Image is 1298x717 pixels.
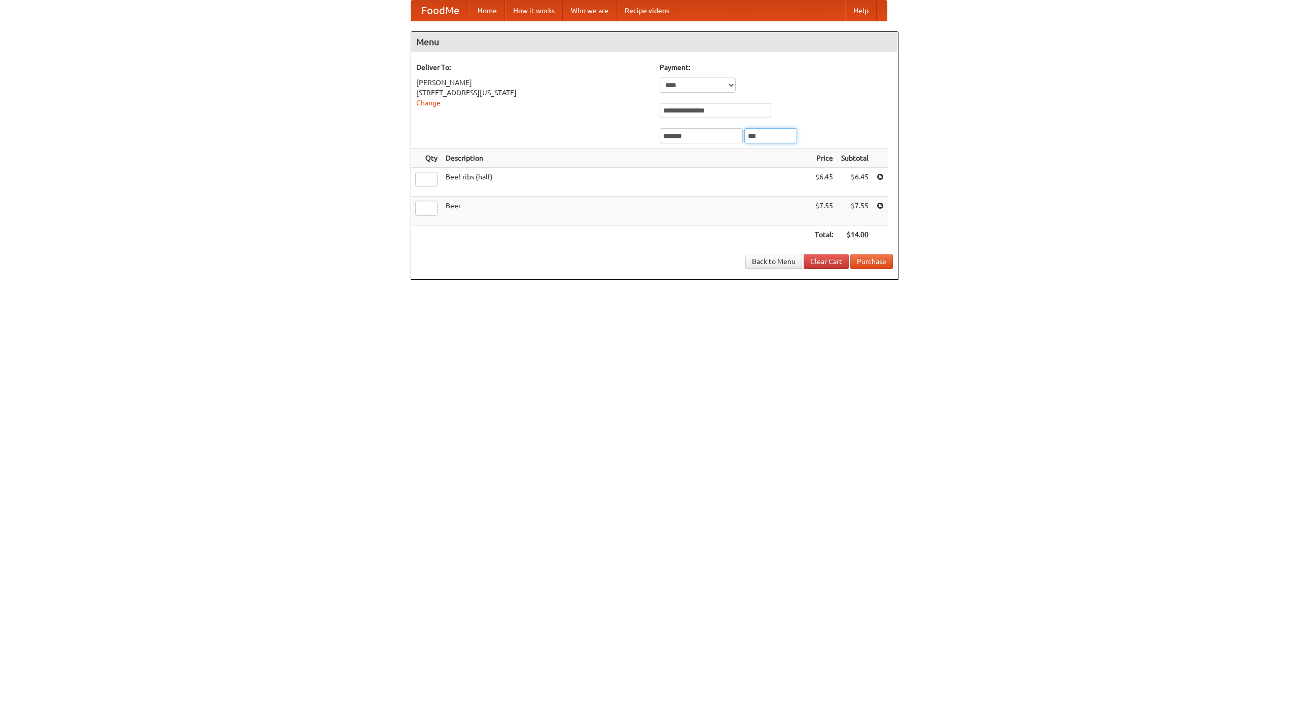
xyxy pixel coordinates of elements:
[617,1,677,21] a: Recipe videos
[411,32,898,52] h4: Menu
[470,1,505,21] a: Home
[416,88,650,98] div: [STREET_ADDRESS][US_STATE]
[845,1,877,21] a: Help
[811,168,837,197] td: $6.45
[804,254,849,269] a: Clear Cart
[442,168,811,197] td: Beef ribs (half)
[411,149,442,168] th: Qty
[837,197,873,225] td: $7.55
[411,1,470,21] a: FoodMe
[837,168,873,197] td: $6.45
[811,149,837,168] th: Price
[416,78,650,88] div: [PERSON_NAME]
[660,62,893,72] h5: Payment:
[442,149,811,168] th: Description
[505,1,563,21] a: How it works
[416,99,441,107] a: Change
[837,149,873,168] th: Subtotal
[837,225,873,244] th: $14.00
[850,254,893,269] button: Purchase
[811,225,837,244] th: Total:
[416,62,650,72] h5: Deliver To:
[442,197,811,225] td: Beer
[811,197,837,225] td: $7.55
[745,254,802,269] a: Back to Menu
[563,1,617,21] a: Who we are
